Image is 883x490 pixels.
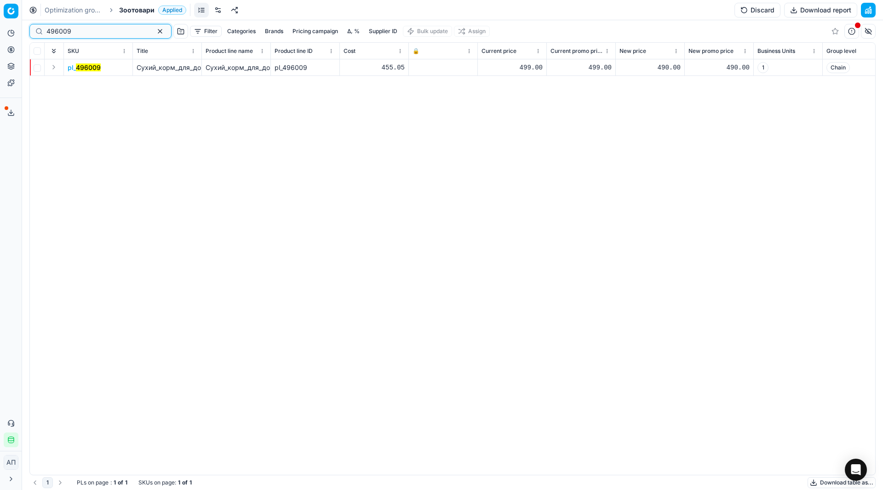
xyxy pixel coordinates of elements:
[48,46,59,57] button: Expand all
[189,479,192,486] strong: 1
[454,26,490,37] button: Assign
[365,26,401,37] button: Supplier ID
[118,479,123,486] strong: of
[137,63,359,71] span: Сухий_корм_для_дорослих_собак_Гав_м'ясне_асорті_10_кг_(B1120104)
[808,477,876,488] button: Download table as...
[178,479,180,486] strong: 1
[344,26,363,37] button: Δ, %
[289,26,342,37] button: Pricing campaign
[261,26,287,37] button: Brands
[45,6,186,15] nav: breadcrumb
[344,47,355,55] span: Cost
[784,3,857,17] button: Download report
[42,477,53,488] button: 1
[119,6,186,15] span: ЗоотовариApplied
[4,455,18,470] button: АП
[275,63,336,72] div: pl_496009
[158,6,186,15] span: Applied
[757,62,768,73] span: 1
[845,459,867,481] div: Open Intercom Messenger
[482,63,543,72] div: 499.00
[619,63,681,72] div: 490.00
[190,26,222,37] button: Filter
[68,63,101,72] span: pl_
[224,26,259,37] button: Categories
[275,47,313,55] span: Product line ID
[77,479,109,486] span: PLs on page
[55,477,66,488] button: Go to next page
[77,479,127,486] div: :
[734,3,780,17] button: Discard
[403,26,452,37] button: Bulk update
[68,63,101,72] button: pl_496009
[413,47,419,55] span: 🔒
[550,47,602,55] span: Current promo price
[206,47,253,55] span: Product line name
[206,63,267,72] div: Сухий_корм_для_дорослих_собак_Гав_м'ясне_асорті_10_кг_(B1120104)
[550,63,612,72] div: 499.00
[482,47,516,55] span: Current price
[619,47,646,55] span: New price
[826,62,850,73] span: Chain
[119,6,155,15] span: Зоотовари
[344,63,405,72] div: 455.05
[46,27,147,36] input: Search by SKU or title
[125,479,127,486] strong: 1
[76,63,101,71] mark: 496009
[688,63,750,72] div: 490.00
[137,47,148,55] span: Title
[68,47,79,55] span: SKU
[826,47,856,55] span: Group level
[757,47,795,55] span: Business Units
[114,479,116,486] strong: 1
[182,479,188,486] strong: of
[29,477,40,488] button: Go to previous page
[688,47,734,55] span: New promo price
[45,6,103,15] a: Optimization groups
[48,62,59,73] button: Expand
[138,479,176,486] span: SKUs on page :
[29,477,66,488] nav: pagination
